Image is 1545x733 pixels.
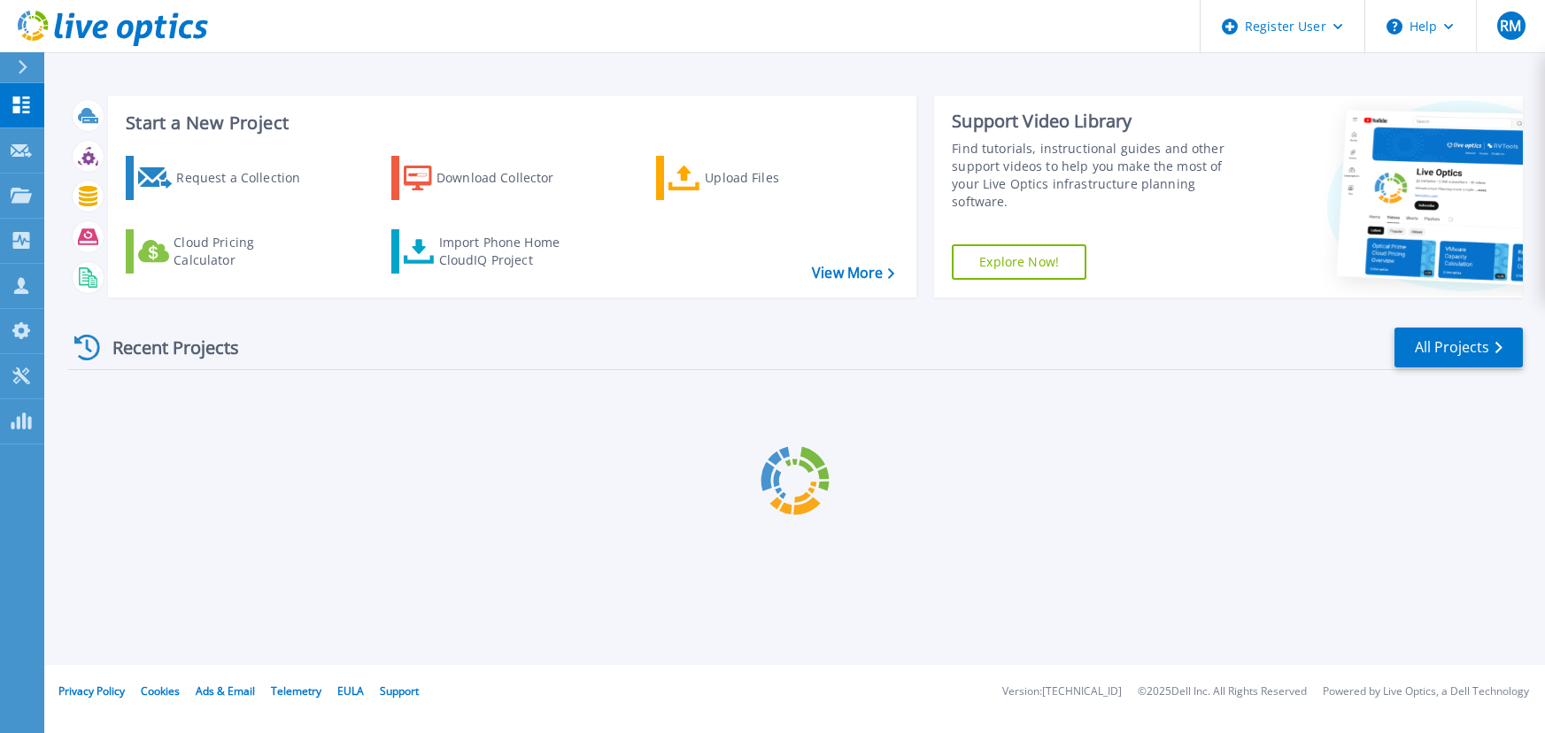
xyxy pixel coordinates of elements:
[337,683,364,698] a: EULA
[656,156,854,200] a: Upload Files
[1002,686,1122,698] li: Version: [TECHNICAL_ID]
[1323,686,1529,698] li: Powered by Live Optics, a Dell Technology
[174,234,315,269] div: Cloud Pricing Calculator
[705,160,846,196] div: Upload Files
[176,160,318,196] div: Request a Collection
[126,156,323,200] a: Request a Collection
[58,683,125,698] a: Privacy Policy
[812,265,894,282] a: View More
[952,110,1250,133] div: Support Video Library
[439,234,577,269] div: Import Phone Home CloudIQ Project
[391,156,589,200] a: Download Collector
[1394,328,1523,367] a: All Projects
[271,683,321,698] a: Telemetry
[1500,19,1521,33] span: RM
[436,160,578,196] div: Download Collector
[126,229,323,274] a: Cloud Pricing Calculator
[380,683,419,698] a: Support
[126,113,893,133] h3: Start a New Project
[68,326,263,369] div: Recent Projects
[1138,686,1307,698] li: © 2025 Dell Inc. All Rights Reserved
[952,140,1250,211] div: Find tutorials, instructional guides and other support videos to help you make the most of your L...
[952,244,1086,280] a: Explore Now!
[196,683,255,698] a: Ads & Email
[141,683,180,698] a: Cookies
